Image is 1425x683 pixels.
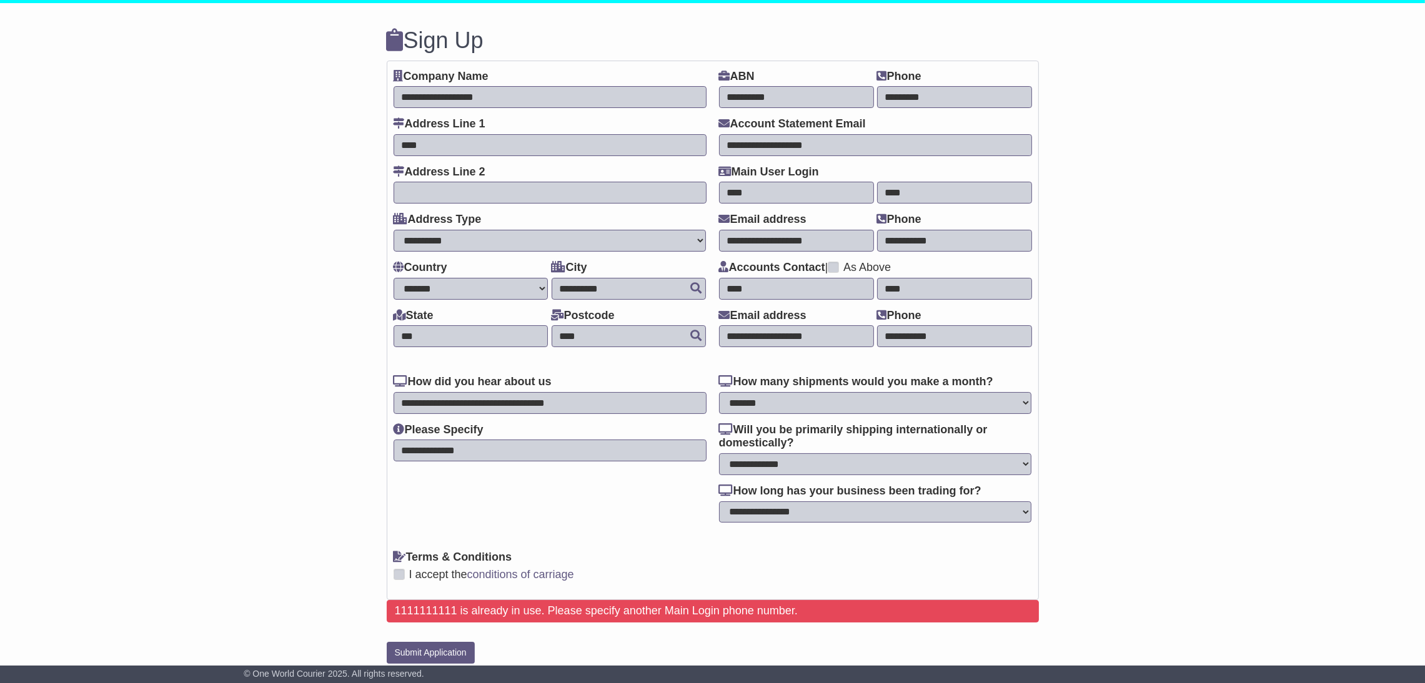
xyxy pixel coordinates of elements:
label: How many shipments would you make a month? [719,375,993,389]
label: Accounts Contact [719,261,825,275]
label: Main User Login [719,165,819,179]
label: Phone [877,213,921,227]
label: As Above [843,261,891,275]
label: How did you hear about us [394,375,552,389]
label: Terms & Conditions [394,551,512,564]
a: conditions of carriage [467,568,574,581]
label: State [394,309,434,323]
label: Email address [719,213,807,227]
label: Postcode [552,309,615,323]
button: Submit Application [387,642,475,664]
label: I accept the [409,568,574,582]
label: Country [394,261,447,275]
div: 1111111111 is already in use. Please specify another Main Login phone number. [387,600,1039,622]
label: Address Line 1 [394,117,485,131]
label: Will you be primarily shipping internationally or domestically? [719,423,1032,450]
label: Address Type [394,213,482,227]
label: Email address [719,309,807,323]
label: Company Name [394,70,489,84]
label: Phone [877,309,921,323]
label: ABN [719,70,755,84]
label: Please Specify [394,423,484,437]
label: Address Line 2 [394,165,485,179]
label: Phone [877,70,921,84]
div: | [719,261,1032,278]
h3: Sign Up [387,28,1039,53]
label: City [552,261,587,275]
label: How long has your business been trading for? [719,484,981,498]
label: Account Statement Email [719,117,866,131]
span: © One World Courier 2025. All rights reserved. [244,669,424,679]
